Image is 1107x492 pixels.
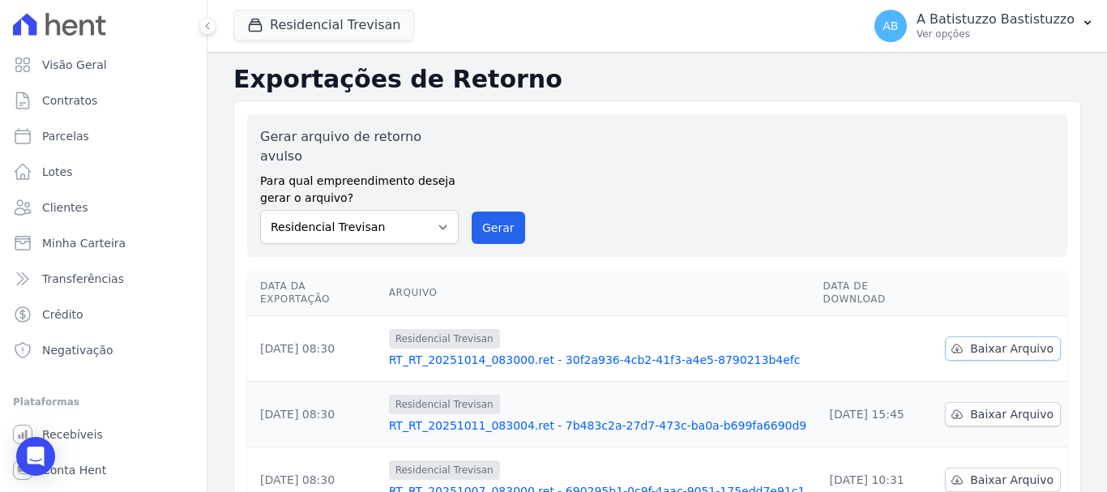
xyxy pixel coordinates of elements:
span: Conta Hent [42,462,106,478]
button: AB A Batistuzzo Bastistuzzo Ver opções [861,3,1107,49]
a: Parcelas [6,120,200,152]
span: Negativação [42,342,113,358]
a: Visão Geral [6,49,200,81]
a: Baixar Arquivo [945,468,1061,492]
p: A Batistuzzo Bastistuzzo [917,11,1075,28]
span: Minha Carteira [42,235,126,251]
span: Residencial Trevisan [389,395,500,414]
span: Baixar Arquivo [970,406,1054,422]
span: Residencial Trevisan [389,460,500,480]
div: Plataformas [13,392,194,412]
a: Baixar Arquivo [945,336,1061,361]
span: Visão Geral [42,57,107,73]
td: [DATE] 15:45 [817,382,939,447]
span: Baixar Arquivo [970,340,1054,357]
a: Clientes [6,191,200,224]
a: Baixar Arquivo [945,402,1061,426]
a: Transferências [6,263,200,295]
span: Crédito [42,306,83,323]
span: Transferências [42,271,124,287]
span: Lotes [42,164,73,180]
a: Contratos [6,84,200,117]
span: Clientes [42,199,88,216]
td: [DATE] 08:30 [247,382,383,447]
button: Gerar [472,212,525,244]
div: Open Intercom Messenger [16,437,55,476]
span: AB [883,20,898,32]
a: Lotes [6,156,200,188]
td: [DATE] 08:30 [247,316,383,382]
a: Negativação [6,334,200,366]
a: RT_RT_20251011_083004.ret - 7b483c2a-27d7-473c-ba0a-b699fa6690d9 [389,417,810,434]
th: Data de Download [817,270,939,316]
th: Data da Exportação [247,270,383,316]
a: Conta Hent [6,454,200,486]
a: Minha Carteira [6,227,200,259]
span: Parcelas [42,128,89,144]
span: Residencial Trevisan [389,329,500,349]
span: Recebíveis [42,426,103,443]
p: Ver opções [917,28,1075,41]
label: Gerar arquivo de retorno avulso [260,127,459,166]
a: Recebíveis [6,418,200,451]
span: Baixar Arquivo [970,472,1054,488]
a: RT_RT_20251014_083000.ret - 30f2a936-4cb2-41f3-a4e5-8790213b4efc [389,352,810,368]
label: Para qual empreendimento deseja gerar o arquivo? [260,166,459,207]
span: Contratos [42,92,97,109]
h2: Exportações de Retorno [233,65,1081,94]
th: Arquivo [383,270,817,316]
button: Residencial Trevisan [233,10,414,41]
a: Crédito [6,298,200,331]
